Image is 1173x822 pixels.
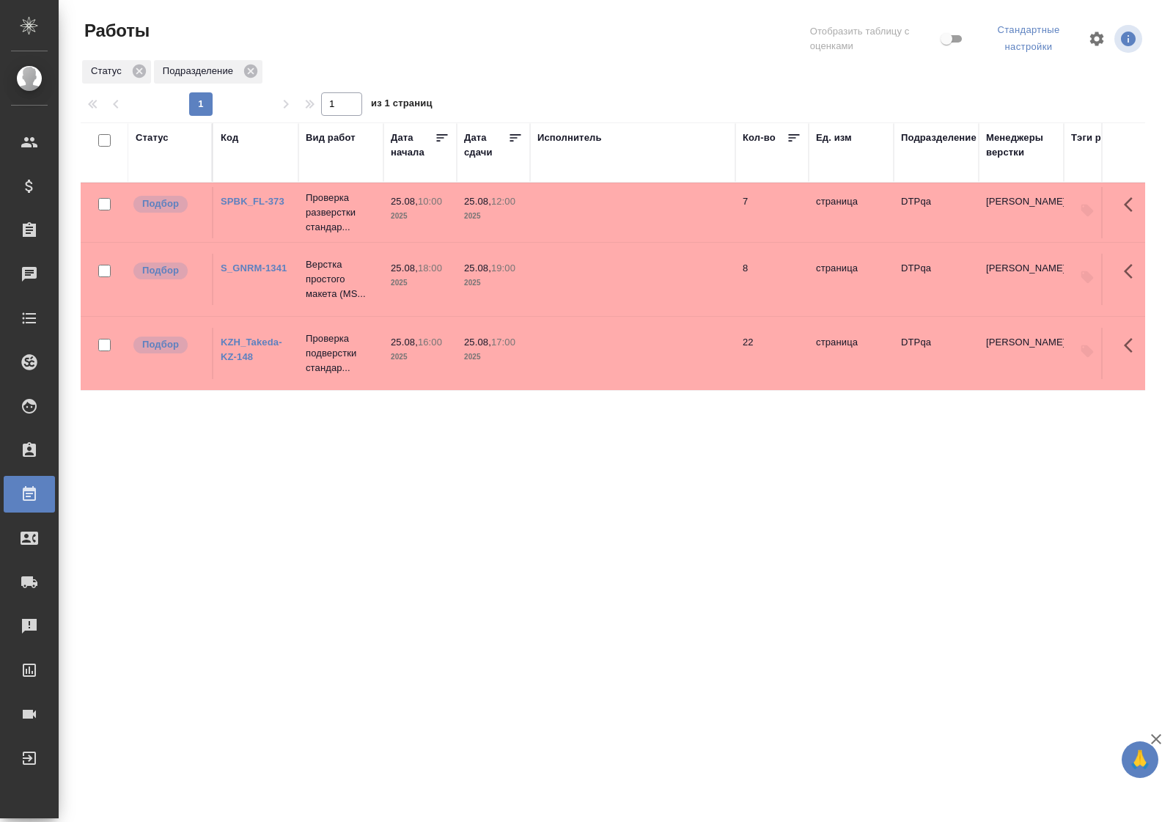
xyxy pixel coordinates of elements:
a: KZH_Takeda-KZ-148 [221,337,282,362]
p: [PERSON_NAME] [986,261,1056,276]
span: из 1 страниц [371,95,433,116]
a: S_GNRM-1341 [221,263,287,274]
p: 16:00 [418,337,442,348]
div: Подразделение [154,60,262,84]
td: DTPqa [894,187,979,238]
p: Верстка простого макета (MS... [306,257,376,301]
div: Исполнитель [537,131,602,145]
span: Посмотреть информацию [1114,25,1145,53]
p: 17:00 [491,337,515,348]
td: 22 [735,328,809,379]
div: Кол-во [743,131,776,145]
div: Тэги работы [1071,131,1131,145]
p: [PERSON_NAME] [986,194,1056,209]
span: Отобразить таблицу с оценками [810,24,938,54]
td: страница [809,187,894,238]
p: 25.08, [464,263,491,274]
p: 2025 [464,209,523,224]
p: 2025 [391,276,449,290]
button: Здесь прячутся важные кнопки [1115,328,1150,363]
p: 2025 [391,350,449,364]
p: Подбор [142,197,179,211]
div: Можно подбирать исполнителей [132,335,205,355]
div: Вид работ [306,131,356,145]
p: [PERSON_NAME] [986,335,1056,350]
p: Статус [91,64,127,78]
p: 12:00 [491,196,515,207]
p: Проверка разверстки стандар... [306,191,376,235]
td: DTPqa [894,254,979,305]
td: DTPqa [894,328,979,379]
div: Статус [82,60,151,84]
div: Подразделение [901,131,977,145]
a: SPBK_FL-373 [221,196,284,207]
div: Статус [136,131,169,145]
button: Добавить тэги [1071,261,1103,293]
p: 18:00 [418,263,442,274]
div: Дата сдачи [464,131,508,160]
button: Здесь прячутся важные кнопки [1115,254,1150,289]
div: Менеджеры верстки [986,131,1056,160]
div: Код [221,131,238,145]
p: 2025 [391,209,449,224]
div: Дата начала [391,131,435,160]
span: 🙏 [1128,744,1152,775]
p: 25.08, [391,196,418,207]
div: split button [978,19,1079,59]
td: 8 [735,254,809,305]
p: 19:00 [491,263,515,274]
div: Можно подбирать исполнителей [132,261,205,281]
p: Подразделение [163,64,238,78]
button: Добавить тэги [1071,335,1103,367]
p: 25.08, [464,196,491,207]
p: 25.08, [464,337,491,348]
button: Здесь прячутся важные кнопки [1115,187,1150,222]
p: Проверка подверстки стандар... [306,331,376,375]
span: Работы [81,19,150,43]
p: 2025 [464,276,523,290]
div: Ед. изм [816,131,852,145]
td: страница [809,328,894,379]
p: 25.08, [391,263,418,274]
p: Подбор [142,337,179,352]
td: 7 [735,187,809,238]
p: 2025 [464,350,523,364]
p: 10:00 [418,196,442,207]
div: Можно подбирать исполнителей [132,194,205,214]
button: 🙏 [1122,741,1158,778]
p: Подбор [142,263,179,278]
button: Добавить тэги [1071,194,1103,227]
p: 25.08, [391,337,418,348]
td: страница [809,254,894,305]
span: Настроить таблицу [1079,21,1114,56]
